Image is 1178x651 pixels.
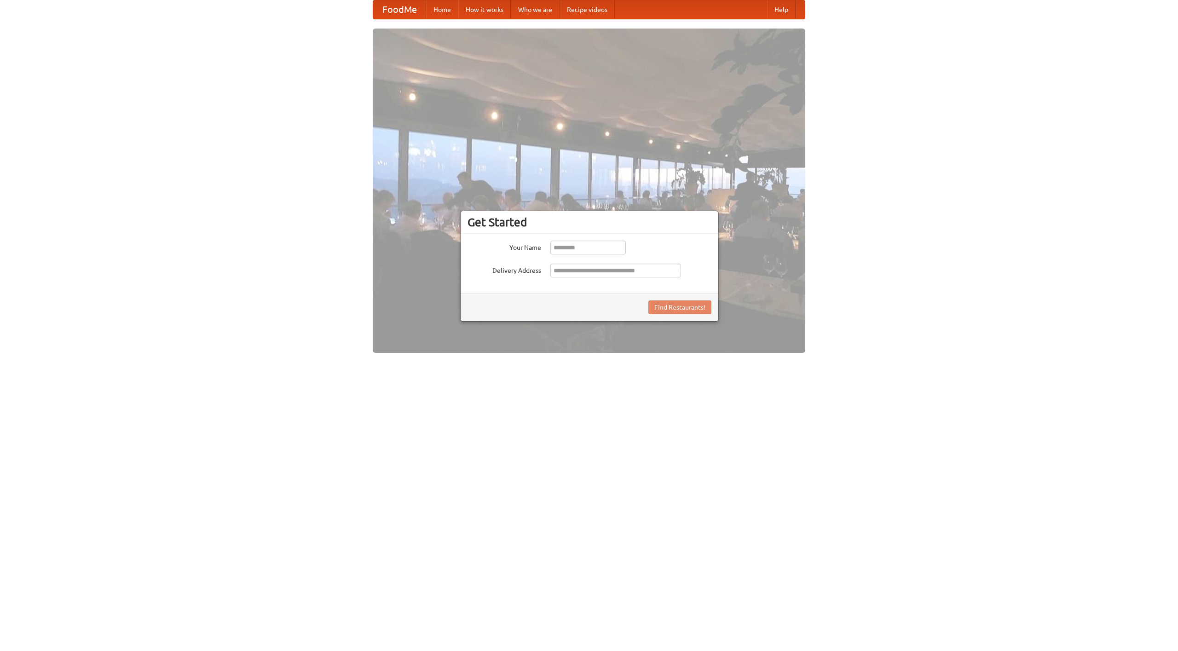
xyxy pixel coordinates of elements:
button: Find Restaurants! [648,300,711,314]
label: Your Name [468,241,541,252]
a: How it works [458,0,511,19]
a: Help [767,0,796,19]
a: Home [426,0,458,19]
a: FoodMe [373,0,426,19]
h3: Get Started [468,215,711,229]
a: Recipe videos [560,0,615,19]
a: Who we are [511,0,560,19]
label: Delivery Address [468,264,541,275]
